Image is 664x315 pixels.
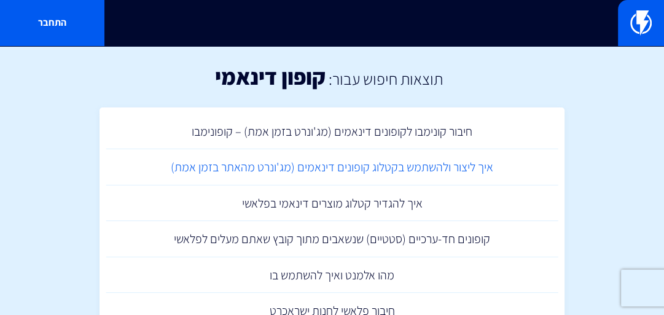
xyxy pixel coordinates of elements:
a: מהו אלמנט ואיך להשתמש בו [106,257,558,294]
a: חיבור קונימבו לקופונים דינאמים (מג'ונרט בזמן אמת) – קופונימבו [106,114,558,150]
a: קופונים חד-ערכיים (סטטיים) שנשאבים מתוך קובץ שאתם מעלים לפלאשי [106,221,558,257]
a: איך ליצור ולהשתמש בקטלוג קופונים דינאמים (מג'ונרט מהאתר בזמן אמת) [106,149,558,185]
a: איך להגדיר קטלוג מוצרים דינאמי בפלאשי [106,185,558,222]
h2: תוצאות חיפוש עבור: [326,70,443,88]
h1: קופון דינאמי [215,64,326,89]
